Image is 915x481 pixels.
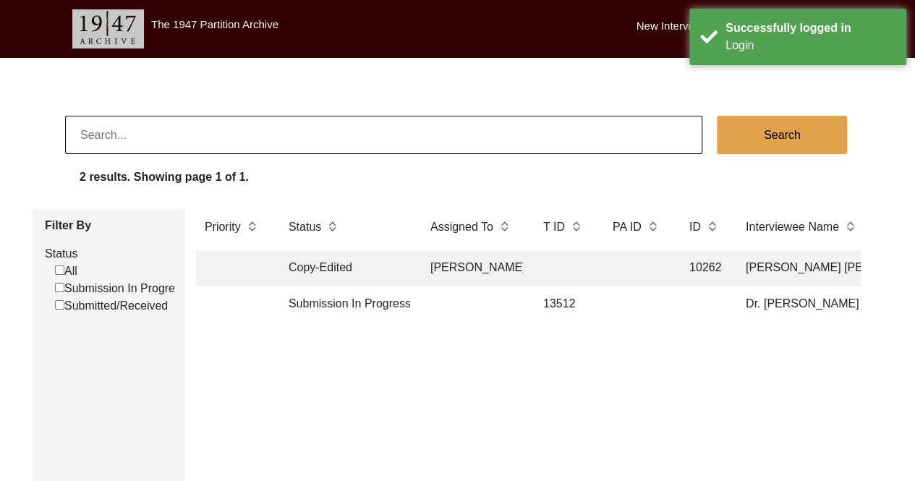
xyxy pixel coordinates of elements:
td: Submission In Progress [280,286,410,323]
label: Interviewee Name [746,218,839,236]
label: ID [689,218,701,236]
td: [PERSON_NAME] [422,250,523,286]
img: sort-button.png [327,218,337,234]
input: All [55,265,64,275]
input: Search... [65,116,702,154]
label: T ID [543,218,565,236]
button: Search [717,116,847,154]
label: Assigned To [430,218,493,236]
label: The 1947 Partition Archive [151,18,278,30]
label: Submission In Progress [55,280,187,297]
img: sort-button.png [247,218,257,234]
div: Successfully logged in [725,20,895,37]
img: sort-button.png [845,218,855,234]
label: Status [45,245,174,263]
label: Filter By [45,217,174,234]
img: header-logo.png [72,9,144,48]
label: New Interview [637,18,705,35]
label: PA ID [613,218,642,236]
label: 2 results. Showing page 1 of 1. [80,169,249,186]
label: Priority [205,218,241,236]
label: Submitted/Received [55,297,168,315]
img: sort-button.png [707,218,717,234]
input: Submitted/Received [55,300,64,310]
td: 13512 [535,286,592,323]
label: Status [289,218,321,236]
td: Copy-Edited [280,250,410,286]
img: sort-button.png [571,218,581,234]
td: Dr. [PERSON_NAME] [737,286,882,323]
img: sort-button.png [647,218,657,234]
td: 10262 [681,250,725,286]
label: All [55,263,77,280]
input: Submission In Progress [55,283,64,292]
div: Login [725,37,895,54]
img: sort-button.png [499,218,509,234]
td: [PERSON_NAME] [PERSON_NAME] [737,250,882,286]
